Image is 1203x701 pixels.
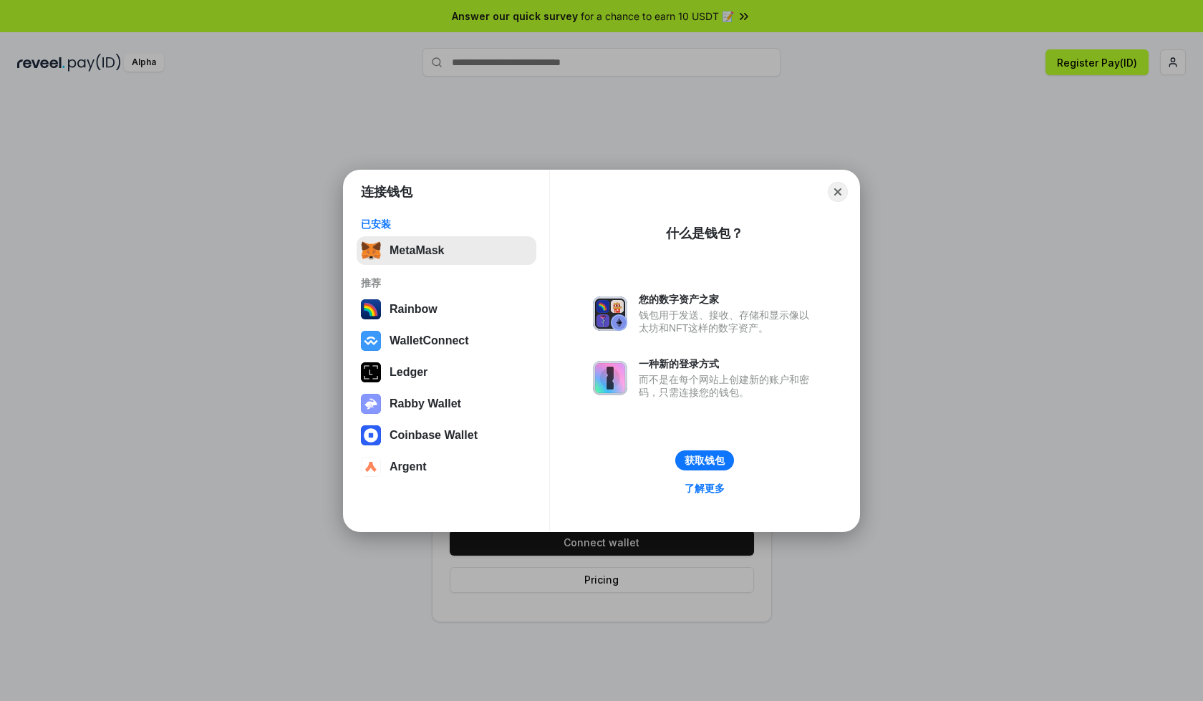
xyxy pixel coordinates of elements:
[361,218,532,231] div: 已安装
[390,334,469,347] div: WalletConnect
[639,293,816,306] div: 您的数字资产之家
[357,390,536,418] button: Rabby Wallet
[357,358,536,387] button: Ledger
[666,225,743,242] div: 什么是钱包？
[357,327,536,355] button: WalletConnect
[361,394,381,414] img: svg+xml,%3Csvg%20xmlns%3D%22http%3A%2F%2Fwww.w3.org%2F2000%2Fsvg%22%20fill%3D%22none%22%20viewBox...
[357,421,536,450] button: Coinbase Wallet
[685,454,725,467] div: 获取钱包
[361,276,532,289] div: 推荐
[390,244,444,257] div: MetaMask
[357,453,536,481] button: Argent
[361,299,381,319] img: svg+xml,%3Csvg%20width%3D%22120%22%20height%3D%22120%22%20viewBox%3D%220%200%20120%20120%22%20fil...
[593,296,627,331] img: svg+xml,%3Csvg%20xmlns%3D%22http%3A%2F%2Fwww.w3.org%2F2000%2Fsvg%22%20fill%3D%22none%22%20viewBox...
[361,331,381,351] img: svg+xml,%3Csvg%20width%3D%2228%22%20height%3D%2228%22%20viewBox%3D%220%200%2028%2028%22%20fill%3D...
[685,482,725,495] div: 了解更多
[639,357,816,370] div: 一种新的登录方式
[361,457,381,477] img: svg+xml,%3Csvg%20width%3D%2228%22%20height%3D%2228%22%20viewBox%3D%220%200%2028%2028%22%20fill%3D...
[828,182,848,202] button: Close
[593,361,627,395] img: svg+xml,%3Csvg%20xmlns%3D%22http%3A%2F%2Fwww.w3.org%2F2000%2Fsvg%22%20fill%3D%22none%22%20viewBox...
[390,366,427,379] div: Ledger
[639,309,816,334] div: 钱包用于发送、接收、存储和显示像以太坊和NFT这样的数字资产。
[639,373,816,399] div: 而不是在每个网站上创建新的账户和密码，只需连接您的钱包。
[361,241,381,261] img: svg+xml,%3Csvg%20fill%3D%22none%22%20height%3D%2233%22%20viewBox%3D%220%200%2035%2033%22%20width%...
[357,236,536,265] button: MetaMask
[390,460,427,473] div: Argent
[361,425,381,445] img: svg+xml,%3Csvg%20width%3D%2228%22%20height%3D%2228%22%20viewBox%3D%220%200%2028%2028%22%20fill%3D...
[676,479,733,498] a: 了解更多
[361,362,381,382] img: svg+xml,%3Csvg%20xmlns%3D%22http%3A%2F%2Fwww.w3.org%2F2000%2Fsvg%22%20width%3D%2228%22%20height%3...
[357,295,536,324] button: Rainbow
[390,303,438,316] div: Rainbow
[361,183,412,200] h1: 连接钱包
[675,450,734,470] button: 获取钱包
[390,397,461,410] div: Rabby Wallet
[390,429,478,442] div: Coinbase Wallet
